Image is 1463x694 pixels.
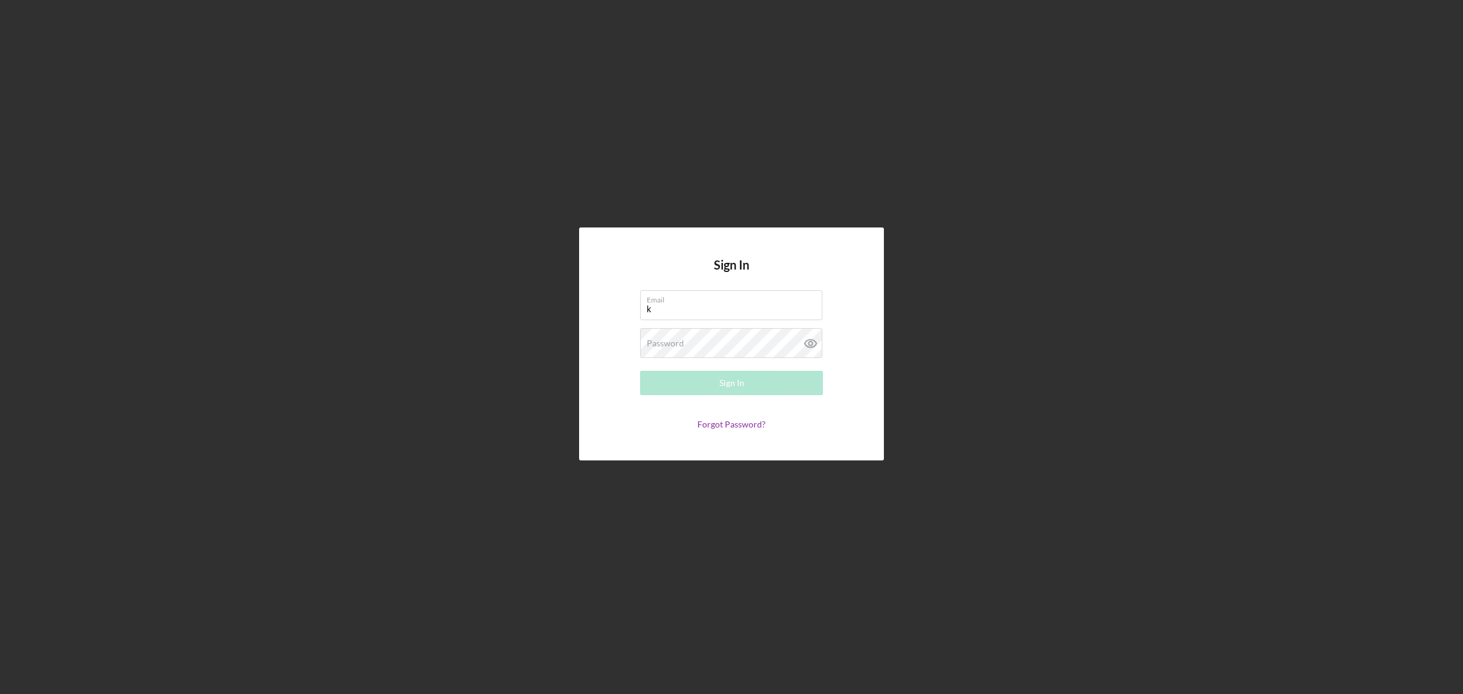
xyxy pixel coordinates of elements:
label: Email [647,291,822,304]
a: Forgot Password? [697,419,766,429]
button: Sign In [640,371,823,395]
div: Sign In [719,371,744,395]
label: Password [647,338,684,348]
h4: Sign In [714,258,749,290]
